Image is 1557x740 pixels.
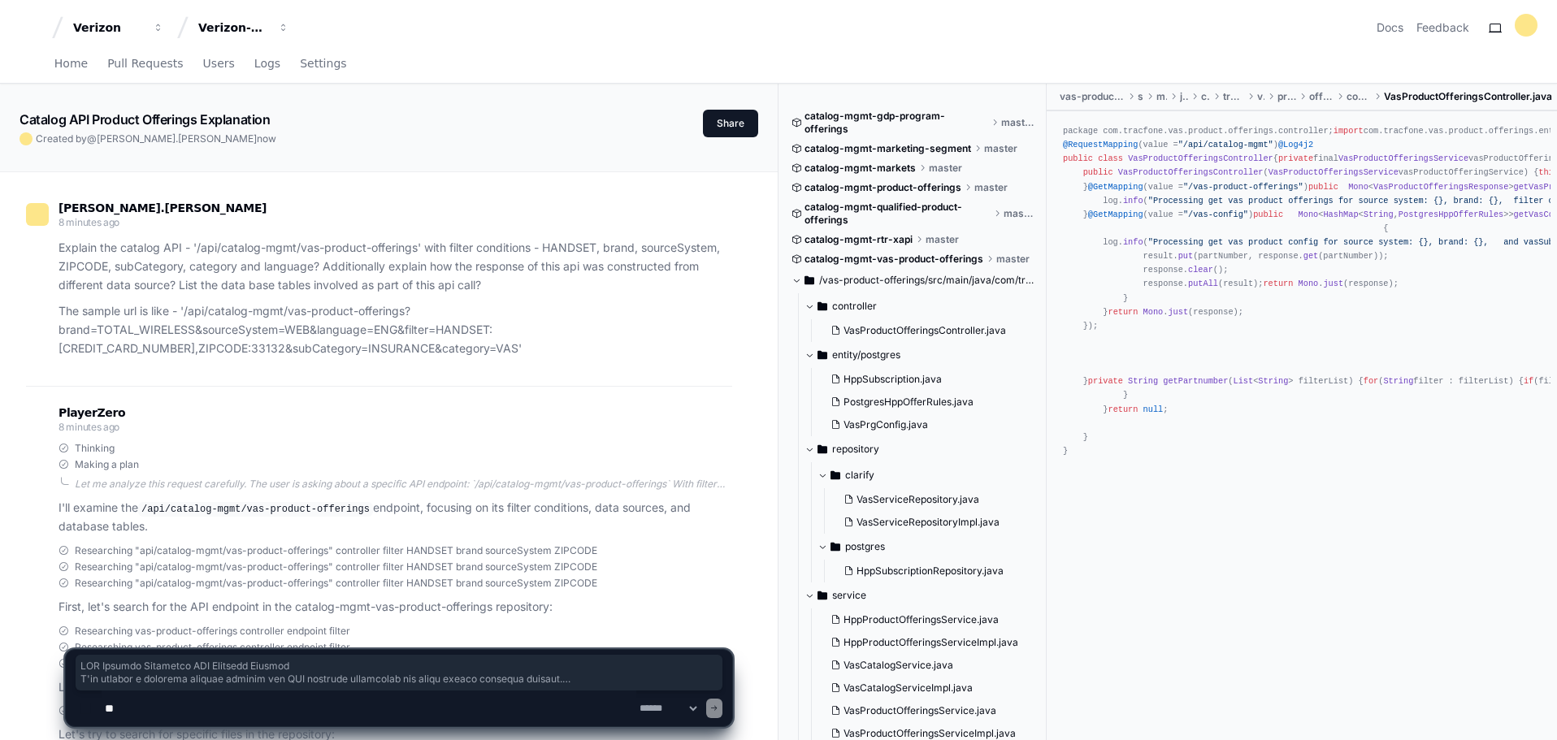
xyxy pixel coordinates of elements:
[805,110,988,136] span: catalog-mgmt-gdp-program-offerings
[832,300,877,313] span: controller
[1323,279,1343,288] span: just
[192,13,296,42] button: Verizon-Clarify-Catalog-Management
[805,582,1034,608] button: service
[1416,19,1469,36] button: Feedback
[75,577,597,590] span: Researching "api/catalog-mgmt/vas-product-offerings" controller filter HANDSET brand sourceSystem...
[97,132,257,145] span: [PERSON_NAME].[PERSON_NAME]
[59,598,732,617] p: First, let's search for the API endpoint in the catalog-mgmt-vas-product-offerings repository:
[1334,126,1364,136] span: import
[1383,376,1413,386] span: String
[832,348,900,361] span: entity/postgres
[1063,154,1093,163] span: public
[818,296,827,316] svg: Directory
[857,565,1004,578] span: HppSubscriptionRepository.java
[1123,126,1163,136] span: tracfone
[844,418,928,431] span: VasPrgConfig.java
[805,342,1034,368] button: entity/postgres
[1524,376,1533,386] span: if
[1183,210,1248,219] span: "/vas-config"
[1143,405,1164,414] span: null
[1377,19,1403,36] a: Docs
[805,270,814,290] svg: Directory
[824,368,1025,391] button: HppSubscription.java
[203,58,235,68] span: Users
[824,319,1025,342] button: VasProductOfferingsController.java
[857,516,1000,529] span: VasServiceRepositoryImpl.java
[805,293,1034,319] button: controller
[837,488,1025,511] button: VasServiceRepository.java
[1156,90,1167,103] span: main
[1309,90,1334,103] span: offerings
[832,589,866,602] span: service
[1277,90,1296,103] span: product
[1168,126,1182,136] span: vas
[1178,251,1193,261] span: put
[1299,279,1319,288] span: Mono
[1373,182,1508,192] span: VasProductOfferingsResponse
[54,45,88,83] a: Home
[59,408,125,418] span: PlayerZero
[1083,167,1113,177] span: public
[805,253,983,266] span: catalog-mgmt-vas-product-offerings
[36,132,276,145] span: Created by
[87,132,97,145] span: @
[107,58,183,68] span: Pull Requests
[1063,140,1138,149] span: @RequestMapping
[1128,154,1273,163] span: VasProductOfferingsController
[1303,251,1318,261] span: get
[1263,279,1293,288] span: return
[818,462,1034,488] button: clarify
[844,373,942,386] span: HppSubscription.java
[1278,140,1313,149] span: @Log4j2
[1258,376,1288,386] span: String
[1308,182,1338,192] span: public
[198,19,268,36] div: Verizon-Clarify-Catalog-Management
[818,439,827,459] svg: Directory
[831,537,840,556] svg: Directory
[59,201,267,214] span: [PERSON_NAME].[PERSON_NAME]
[107,45,183,83] a: Pull Requests
[1278,154,1313,163] span: private
[75,560,597,573] span: Researching "api/catalog-mgmt/vas-product-offerings" controller filter HANDSET brand sourceSystem...
[805,201,991,227] span: catalog-mgmt-qualified-product-offerings
[1108,307,1138,317] span: return
[59,302,732,357] p: The sample url is like - '/api/catalog-mgmt/vas-product-offerings?brand=TOTAL_WIRELESS&sourceSyst...
[1323,210,1358,219] span: HashMap
[974,181,1008,194] span: master
[1234,376,1254,386] span: List
[1228,126,1273,136] span: offerings
[1098,154,1123,163] span: class
[824,608,1025,631] button: HppProductOfferingsService.java
[80,660,718,686] span: LOR Ipsumdo Sitametco ADI Elitsedd Eiusmod T'in utlabor e dolorema aliquae adminim ven QUI nostru...
[929,162,962,175] span: master
[1348,182,1368,192] span: Mono
[1138,90,1143,103] span: src
[792,267,1034,293] button: /vas-product-offerings/src/main/java/com/tracfone/vas/product/offerings
[1108,405,1138,414] span: return
[75,544,597,557] span: Researching "api/catalog-mgmt/vas-product-offerings" controller filter HANDSET brand sourceSystem...
[67,13,171,42] button: Verizon
[59,499,732,536] p: I'll examine the endpoint, focusing on its filter conditions, data sources, and database tables.
[818,534,1034,560] button: postgres
[1188,126,1223,136] span: product
[1399,210,1503,219] span: PostgresHppOfferRules
[1088,210,1143,219] span: @GetMapping
[805,436,1034,462] button: repository
[837,560,1025,582] button: HppSubscriptionRepository.java
[1188,265,1213,275] span: clear
[805,142,971,155] span: catalog-mgmt-marketing-segment
[1384,90,1552,103] span: VasProductOfferingsController.java
[1201,90,1210,103] span: com
[59,239,732,294] p: Explain the catalog API - '/api/catalog-mgmt/vas-product-offerings' with filter conditions - HAND...
[20,111,271,128] app-text-character-animate: Catalog API Product Offerings Explanation
[1383,126,1423,136] span: tracfone
[1188,279,1218,288] span: putAll
[1060,90,1125,103] span: vas-product-offerings
[1118,167,1264,177] span: VasProductOfferingsController
[1088,376,1123,386] span: private
[1004,207,1034,220] span: master
[254,45,280,83] a: Logs
[1168,307,1188,317] span: just
[805,233,913,246] span: catalog-mgmt-rtr-xapi
[1178,140,1273,149] span: "/api/catalog-mgmt"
